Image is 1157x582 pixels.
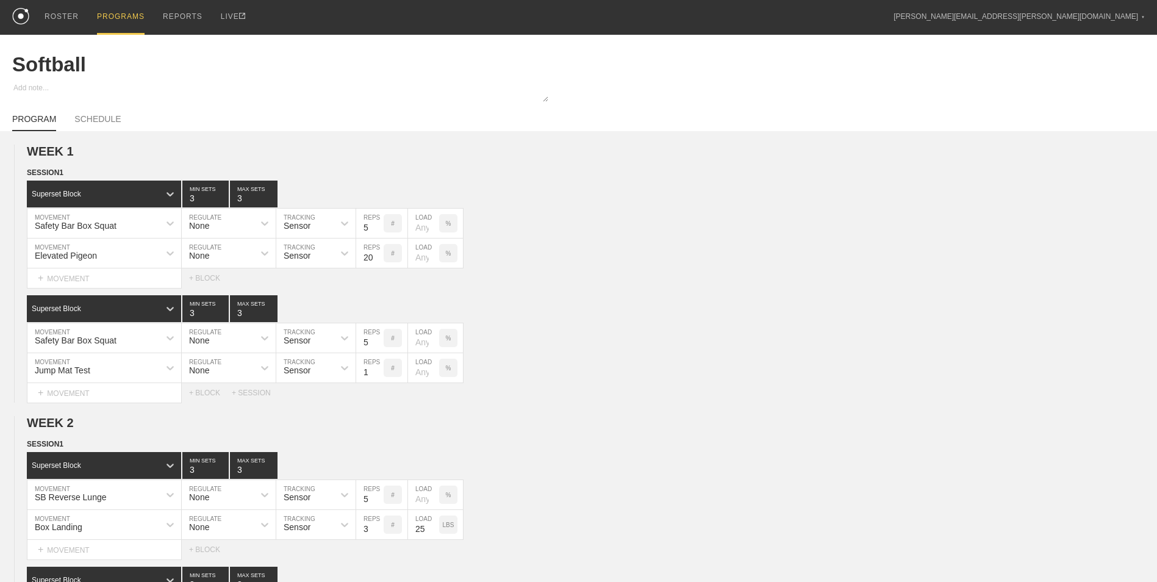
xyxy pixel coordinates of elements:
[391,522,395,528] p: #
[443,522,454,528] p: LBS
[189,336,209,345] div: None
[446,250,451,257] p: %
[38,387,43,398] span: +
[189,389,232,397] div: + BLOCK
[35,365,90,375] div: Jump Mat Test
[408,239,439,268] input: Any
[27,168,63,177] span: SESSION 1
[12,114,56,131] a: PROGRAM
[189,251,209,260] div: None
[1096,523,1157,582] iframe: Chat Widget
[284,221,310,231] div: Sensor
[27,145,74,158] span: WEEK 1
[27,268,182,289] div: MOVEMENT
[189,365,209,375] div: None
[27,416,74,429] span: WEEK 2
[391,365,395,372] p: #
[35,251,97,260] div: Elevated Pigeon
[32,461,81,470] div: Superset Block
[35,522,82,532] div: Box Landing
[12,8,29,24] img: logo
[391,492,395,498] p: #
[38,273,43,283] span: +
[189,545,232,554] div: + BLOCK
[284,522,310,532] div: Sensor
[38,544,43,555] span: +
[189,274,232,282] div: + BLOCK
[27,440,63,448] span: SESSION 1
[408,323,439,353] input: Any
[35,221,116,231] div: Safety Bar Box Squat
[32,304,81,313] div: Superset Block
[446,335,451,342] p: %
[408,353,439,383] input: Any
[284,336,310,345] div: Sensor
[284,251,310,260] div: Sensor
[230,295,278,322] input: None
[230,181,278,207] input: None
[27,540,182,560] div: MOVEMENT
[391,220,395,227] p: #
[189,522,209,532] div: None
[284,492,310,502] div: Sensor
[408,209,439,238] input: Any
[408,480,439,509] input: Any
[189,492,209,502] div: None
[189,221,209,231] div: None
[446,492,451,498] p: %
[1141,13,1145,21] div: ▼
[35,492,107,502] div: SB Reverse Lunge
[32,190,81,198] div: Superset Block
[27,383,182,403] div: MOVEMENT
[232,389,281,397] div: + SESSION
[446,365,451,372] p: %
[391,250,395,257] p: #
[284,365,310,375] div: Sensor
[446,220,451,227] p: %
[35,336,116,345] div: Safety Bar Box Squat
[408,510,439,539] input: Any
[230,452,278,479] input: None
[74,114,121,130] a: SCHEDULE
[391,335,395,342] p: #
